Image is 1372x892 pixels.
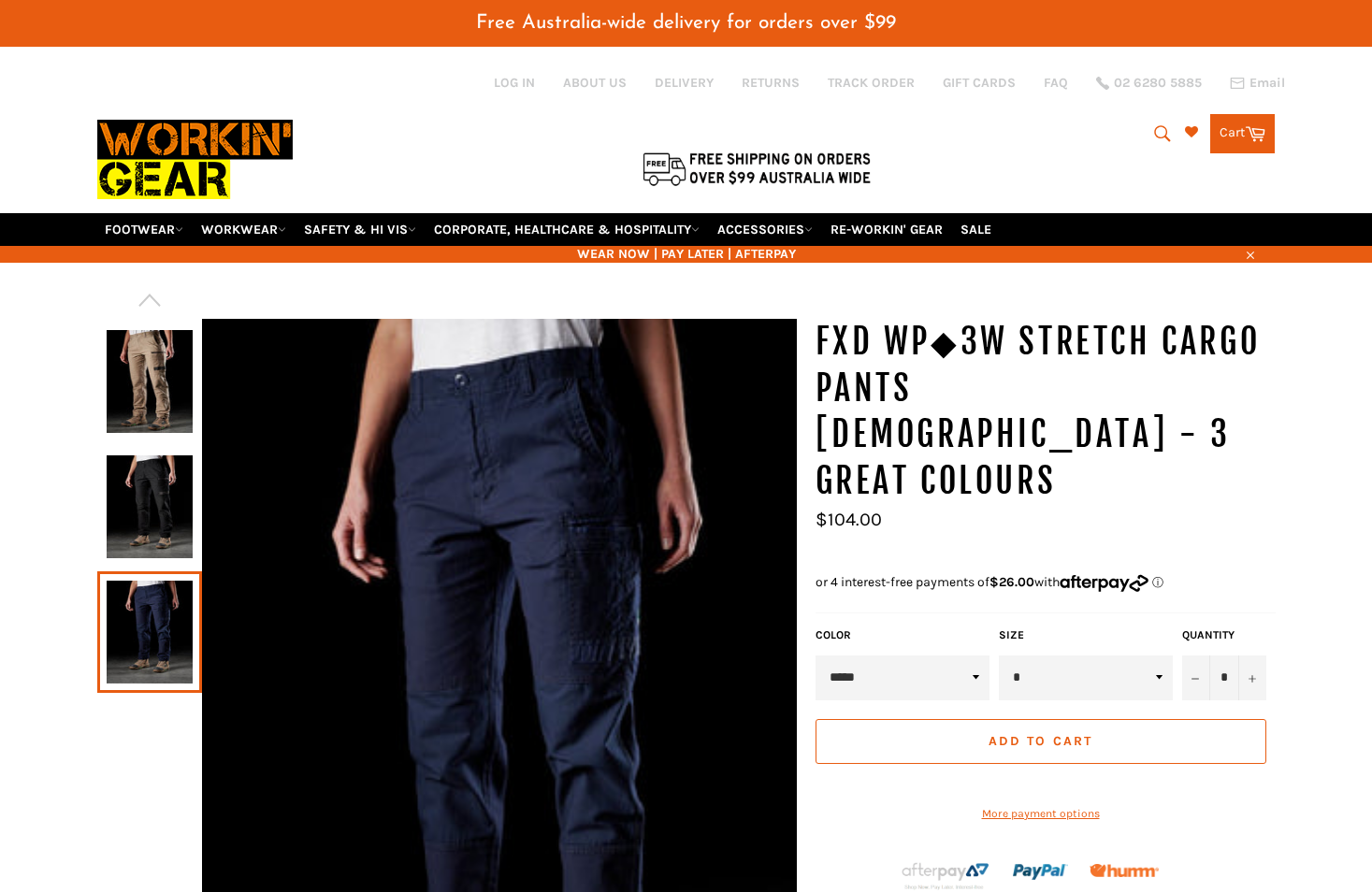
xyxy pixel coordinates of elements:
[296,213,424,246] a: SAFETY & HI VIS
[1114,77,1202,90] span: 02 6280 5885
[816,319,1276,504] h1: FXD WP◆3W Stretch Cargo Pants [DEMOGRAPHIC_DATA] - 3 Great Colours
[1182,655,1210,700] button: Reduce item quantity by one
[194,213,294,246] a: WORKWEAR
[999,627,1173,643] label: Size
[1230,76,1285,91] a: Email
[1090,864,1159,878] img: Humm_core_logo_RGB-01_300x60px_small_195d8312-4386-4de7-b182-0ef9b6303a37.png
[1210,114,1275,153] a: Cart
[655,74,714,92] a: DELIVERY
[1044,74,1068,92] a: FAQ
[476,13,896,33] span: Free Australia-wide delivery for orders over $99
[97,245,1276,263] span: WEAR NOW | PAY LATER | AFTERPAY
[828,74,915,92] a: TRACK ORDER
[816,719,1266,764] button: Add to Cart
[816,509,882,530] span: $104.00
[742,74,800,92] a: RETURNS
[823,213,950,246] a: RE-WORKIN' GEAR
[989,733,1092,749] span: Add to Cart
[816,806,1266,822] a: More payment options
[107,455,193,558] img: FXD WP◆3W Stretch Cargo Pants LADIES - 3 Great Colours - Workin' Gear
[900,860,991,892] img: Afterpay-Logo-on-dark-bg_large.png
[494,75,535,91] a: Log in
[107,330,193,433] img: FXD WP◆3W Stretch Cargo Pants LADIES - 3 Great Colours - Workin' Gear
[953,213,999,246] a: SALE
[1238,655,1266,700] button: Increase item quantity by one
[426,213,707,246] a: CORPORATE, HEALTHCARE & HOSPITALITY
[97,213,191,246] a: FOOTWEAR
[563,74,627,92] a: ABOUT US
[943,74,1016,92] a: GIFT CARDS
[1096,77,1202,90] a: 02 6280 5885
[640,149,874,188] img: Flat $9.95 shipping Australia wide
[97,107,293,212] img: Workin Gear leaders in Workwear, Safety Boots, PPE, Uniforms. Australia's No.1 in Workwear
[1182,627,1266,643] label: Quantity
[816,627,989,643] label: Color
[710,213,820,246] a: ACCESSORIES
[1249,77,1285,90] span: Email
